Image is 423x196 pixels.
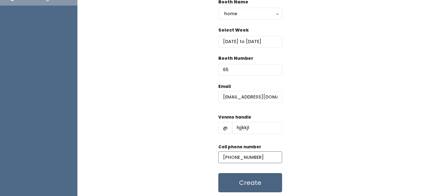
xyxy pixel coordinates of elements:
[218,27,249,33] label: Select Week
[218,151,282,163] input: (___) ___-____
[218,36,282,48] input: Select week
[218,64,282,76] input: Booth Number
[218,122,232,134] span: @
[218,114,251,120] label: Venmo handle
[218,8,282,20] button: home
[224,10,276,17] div: home
[218,84,231,90] label: Email
[218,173,282,192] button: Create
[218,55,253,62] label: Booth Number
[218,144,261,150] label: Cell phone number
[218,91,282,103] input: @ .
